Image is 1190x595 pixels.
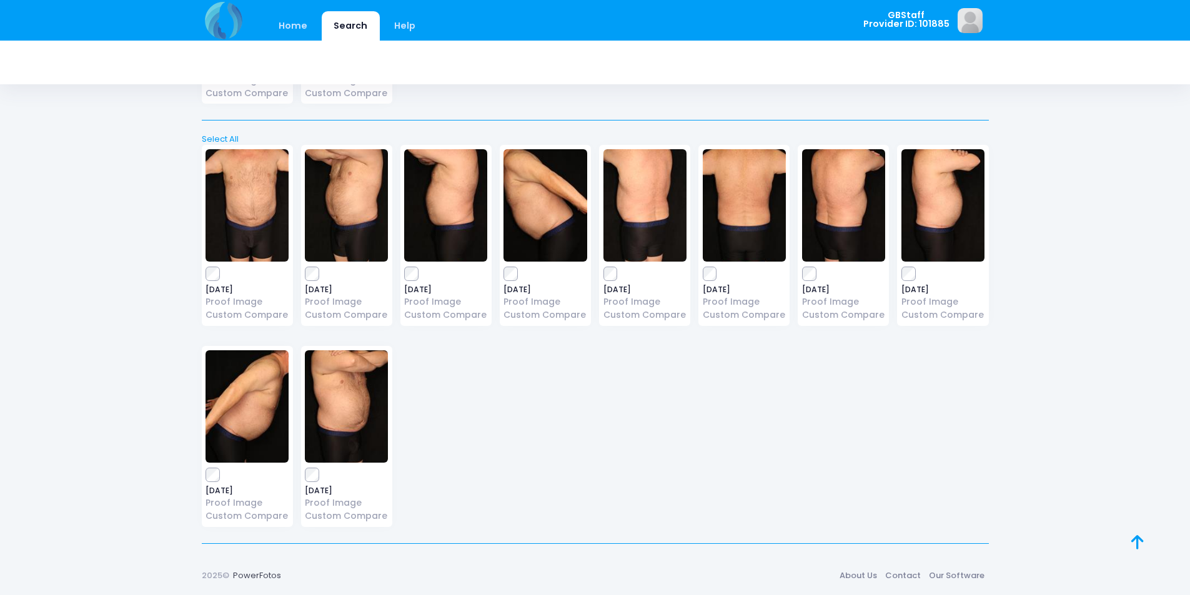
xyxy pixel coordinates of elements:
[206,87,289,100] a: Custom Compare
[305,487,388,494] span: [DATE]
[305,308,388,322] a: Custom Compare
[503,295,587,308] a: Proof Image
[603,308,687,322] a: Custom Compare
[901,286,984,293] span: [DATE]
[703,308,786,322] a: Custom Compare
[206,308,289,322] a: Custom Compare
[322,11,380,41] a: Search
[503,286,587,293] span: [DATE]
[305,286,388,293] span: [DATE]
[802,286,885,293] span: [DATE]
[197,133,993,145] a: Select All
[958,8,983,33] img: image
[503,308,587,322] a: Custom Compare
[305,87,388,100] a: Custom Compare
[404,295,487,308] a: Proof Image
[206,509,289,523] a: Custom Compare
[305,295,388,308] a: Proof Image
[703,286,786,293] span: [DATE]
[603,149,687,262] img: image
[305,509,388,523] a: Custom Compare
[206,149,289,262] img: image
[802,295,885,308] a: Proof Image
[901,295,984,308] a: Proof Image
[206,350,289,463] img: image
[703,149,786,262] img: image
[206,487,289,494] span: [DATE]
[305,149,388,262] img: image
[206,295,289,308] a: Proof Image
[382,11,427,41] a: Help
[925,564,989,586] a: Our Software
[836,564,881,586] a: About Us
[863,11,950,29] span: GBStaff Provider ID: 101885
[703,295,786,308] a: Proof Image
[603,295,687,308] a: Proof Image
[603,286,687,293] span: [DATE]
[901,308,984,322] a: Custom Compare
[802,308,885,322] a: Custom Compare
[305,496,388,509] a: Proof Image
[802,149,885,262] img: image
[305,350,388,463] img: image
[206,286,289,293] span: [DATE]
[404,308,487,322] a: Custom Compare
[206,496,289,509] a: Proof Image
[267,11,320,41] a: Home
[202,569,229,581] span: 2025©
[881,564,925,586] a: Contact
[901,149,984,262] img: image
[404,149,487,262] img: image
[404,286,487,293] span: [DATE]
[233,569,281,581] a: PowerFotos
[503,149,587,262] img: image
